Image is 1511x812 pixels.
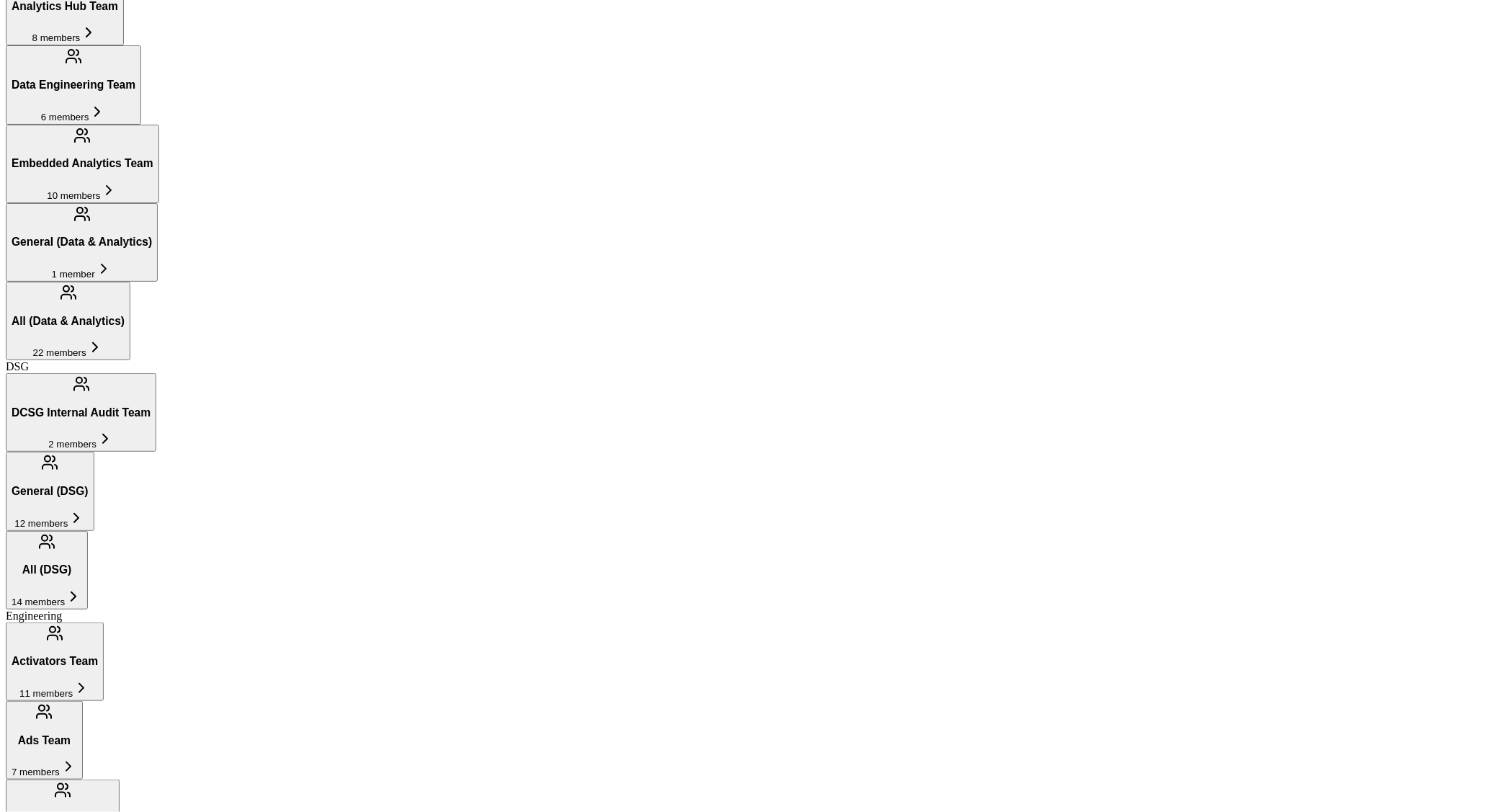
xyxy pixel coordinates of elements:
[6,452,94,530] button: General (DSG)12 members
[6,701,83,780] button: Ads Team7 members
[12,563,82,576] h3: All (DSG)
[32,32,81,43] span: 8 members
[19,688,73,699] span: 11 members
[12,597,65,607] span: 14 members
[12,655,98,668] h3: Activators Team
[47,190,100,201] span: 10 members
[12,406,151,419] h3: DCSG Internal Audit Team
[12,79,135,92] h3: Data Engineering Team
[6,531,88,610] button: All (DSG)14 members
[6,610,62,622] span: Engineering
[6,45,141,124] button: Data Engineering Team6 members
[6,373,156,452] button: DCSG Internal Audit Team2 members
[12,485,89,498] h3: General (DSG)
[12,315,125,328] h3: All (Data & Analytics)
[6,125,159,203] button: Embedded Analytics Team10 members
[33,347,86,358] span: 22 members
[12,767,60,777] span: 7 members
[6,623,104,701] button: Activators Team11 members
[6,282,130,360] button: All (Data & Analytics)22 members
[12,236,152,249] h3: General (Data & Analytics)
[14,518,68,529] span: 12 members
[52,269,95,280] span: 1 member
[6,203,158,282] button: General (Data & Analytics)1 member
[12,157,153,170] h3: Embedded Analytics Team
[48,439,97,450] span: 2 members
[6,360,29,372] span: DSG
[41,112,89,122] span: 6 members
[12,734,77,747] h3: Ads Team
